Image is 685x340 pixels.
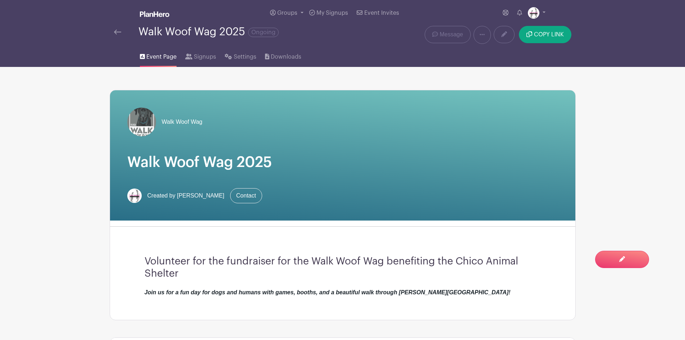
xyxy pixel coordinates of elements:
a: Downloads [265,44,301,67]
span: Walk Woof Wag [162,118,202,126]
h1: Walk Woof Wag 2025 [127,154,558,171]
span: Downloads [271,53,301,61]
span: Groups [277,10,297,16]
span: Message [440,30,463,39]
span: Event Page [146,53,177,61]
span: My Signups [316,10,348,16]
span: Created by [PERSON_NAME] [147,191,224,200]
span: Event Invites [364,10,399,16]
a: Event Page [140,44,177,67]
img: PP%20LOGO.png [528,7,539,19]
a: Settings [225,44,256,67]
span: COPY LINK [534,32,564,37]
span: Settings [234,53,256,61]
span: Ongoing [248,28,279,37]
a: Signups [185,44,216,67]
img: www12.jpg [127,108,156,136]
a: Contact [230,188,262,203]
em: Join us for a fun day for dogs and humans with games, booths, and a beautiful walk through [PERSO... [145,289,511,295]
h3: Volunteer for the fundraiser for the Walk Woof Wag benefiting the Chico Animal Shelter [145,255,541,280]
div: Walk Woof Wag 2025 [138,26,279,38]
img: logo_white-6c42ec7e38ccf1d336a20a19083b03d10ae64f83f12c07503d8b9e83406b4c7d.svg [140,11,169,17]
a: Message [425,26,470,43]
span: Signups [194,53,216,61]
img: PP%20LOGO.png [127,189,142,203]
img: back-arrow-29a5d9b10d5bd6ae65dc969a981735edf675c4d7a1fe02e03b50dbd4ba3cdb55.svg [114,30,121,35]
button: COPY LINK [519,26,571,43]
